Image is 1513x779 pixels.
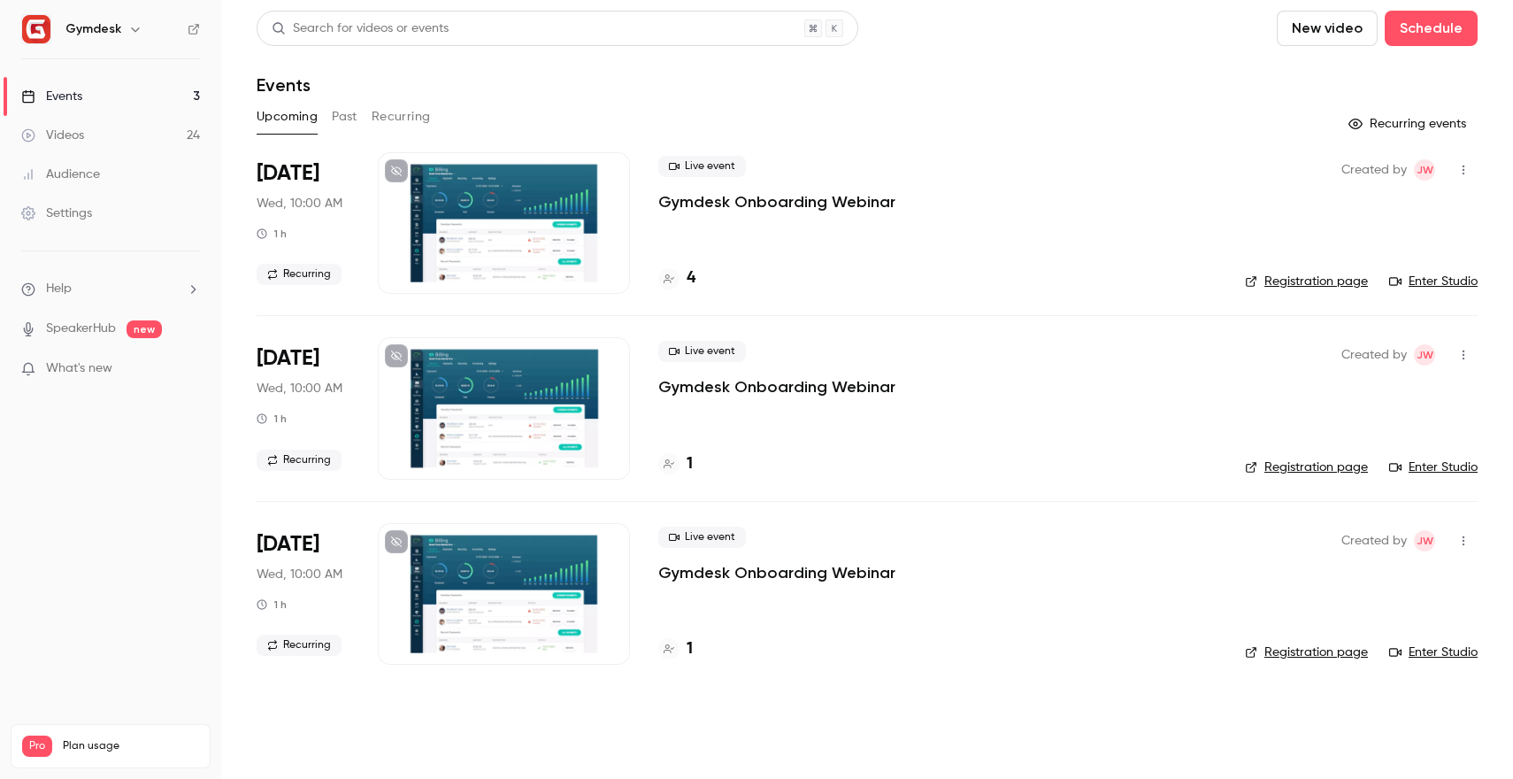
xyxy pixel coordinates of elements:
a: Registration page [1245,644,1368,661]
h4: 1 [687,637,693,661]
button: New video [1277,11,1378,46]
span: Jay Wilson [1414,530,1435,551]
span: Plan usage [63,739,199,753]
span: What's new [46,359,112,378]
a: Registration page [1245,273,1368,290]
div: Search for videos or events [272,19,449,38]
div: 1 h [257,412,287,426]
span: [DATE] [257,159,319,188]
span: JW [1417,159,1433,181]
div: Settings [21,204,92,222]
h4: 1 [687,452,693,476]
span: Recurring [257,635,342,656]
span: Help [46,280,72,298]
span: new [127,320,162,338]
span: Live event [658,156,746,177]
div: 1 h [257,227,287,241]
div: Sep 17 Wed, 1:00 PM (America/New York) [257,523,349,665]
span: JW [1417,344,1433,366]
button: Past [332,103,357,131]
a: 4 [658,266,695,290]
span: Created by [1341,530,1407,551]
span: Live event [658,341,746,362]
span: Wed, 10:00 AM [257,380,342,397]
span: Created by [1341,344,1407,366]
button: Recurring events [1340,110,1478,138]
a: Gymdesk Onboarding Webinar [658,376,895,397]
span: [DATE] [257,530,319,559]
span: Created by [1341,159,1407,181]
h4: 4 [687,266,695,290]
span: Pro [22,736,52,757]
a: Enter Studio [1389,273,1478,290]
li: help-dropdown-opener [21,280,200,298]
a: Enter Studio [1389,644,1478,661]
h6: Gymdesk [65,20,121,38]
div: Audience [21,166,100,183]
a: SpeakerHub [46,320,116,338]
a: Enter Studio [1389,459,1478,476]
div: Videos [21,127,84,144]
span: [DATE] [257,344,319,373]
a: Gymdesk Onboarding Webinar [658,562,895,583]
div: 1 h [257,598,287,612]
button: Recurring [372,103,431,131]
a: 1 [658,637,693,661]
div: Events [21,88,82,105]
button: Schedule [1385,11,1478,46]
span: Jay Wilson [1414,344,1435,366]
div: Sep 10 Wed, 1:00 PM (America/New York) [257,337,349,479]
span: Recurring [257,264,342,285]
iframe: Noticeable Trigger [179,361,200,377]
a: Gymdesk Onboarding Webinar [658,191,895,212]
a: 1 [658,452,693,476]
span: Wed, 10:00 AM [257,566,342,583]
button: Upcoming [257,103,318,131]
span: Wed, 10:00 AM [257,195,342,212]
span: Jay Wilson [1414,159,1435,181]
a: Registration page [1245,459,1368,476]
img: Gymdesk [22,15,50,43]
div: Sep 3 Wed, 1:00 PM (America/New York) [257,152,349,294]
span: Live event [658,527,746,548]
span: Recurring [257,450,342,471]
h1: Events [257,74,311,96]
span: JW [1417,530,1433,551]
